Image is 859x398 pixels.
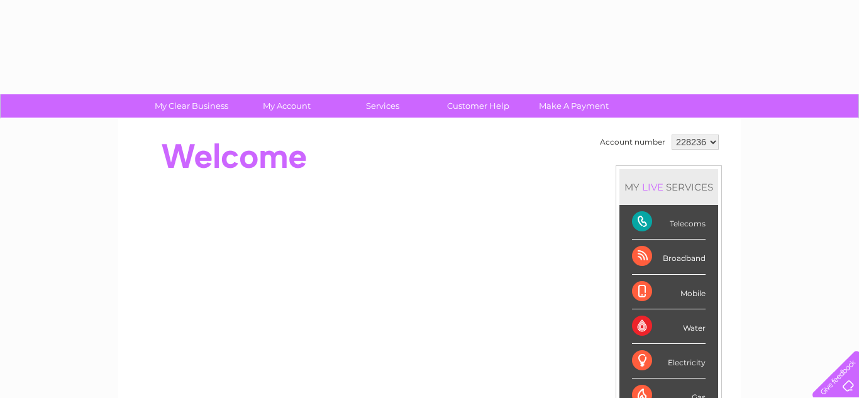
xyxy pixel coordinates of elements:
[632,309,706,344] div: Water
[426,94,530,118] a: Customer Help
[632,275,706,309] div: Mobile
[235,94,339,118] a: My Account
[619,169,718,205] div: MY SERVICES
[632,240,706,274] div: Broadband
[597,131,668,153] td: Account number
[331,94,435,118] a: Services
[140,94,243,118] a: My Clear Business
[522,94,626,118] a: Make A Payment
[640,181,666,193] div: LIVE
[632,344,706,379] div: Electricity
[632,205,706,240] div: Telecoms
